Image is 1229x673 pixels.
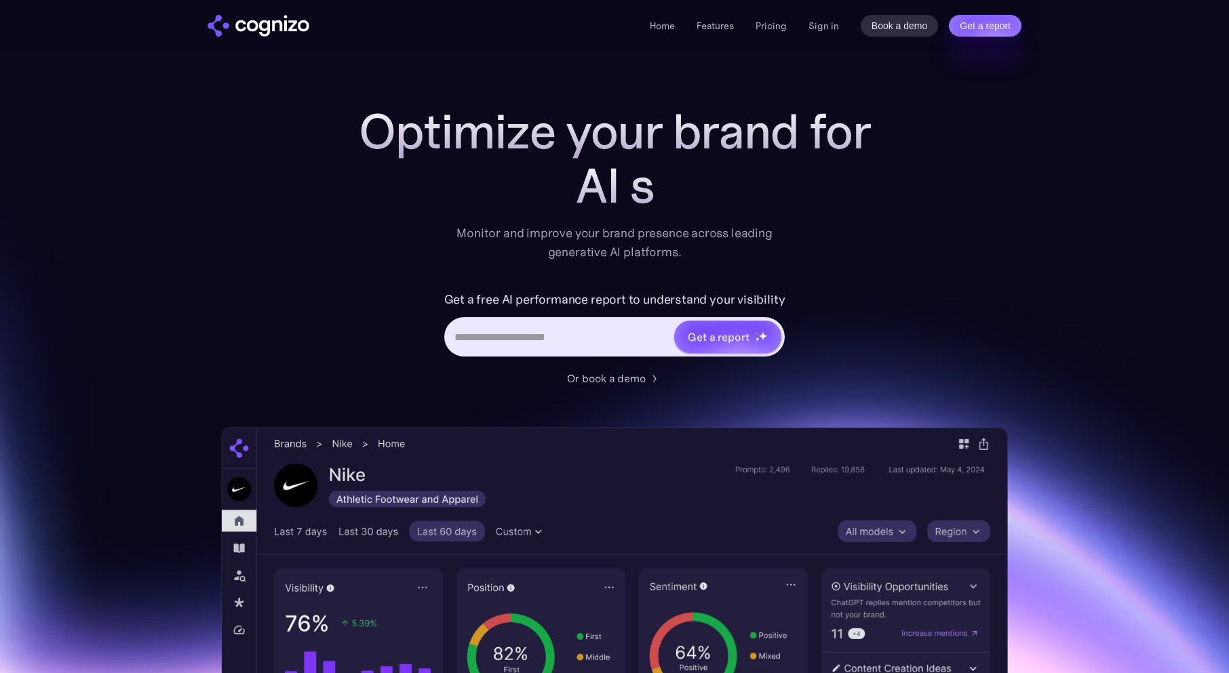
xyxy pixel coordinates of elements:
div: Monitor and improve your brand presence across leading generative AI platforms. [448,224,781,262]
a: Book a demo [861,15,939,37]
div: Get a report [688,329,749,345]
img: star [758,331,767,340]
div: AI s [343,159,886,213]
a: Features [697,20,734,32]
a: Pricing [756,20,787,32]
a: Get a report [949,15,1021,37]
img: star [755,337,760,342]
img: star [755,332,757,334]
div: Or book a demo [567,370,646,386]
a: Or book a demo [567,370,662,386]
a: Sign in [808,18,839,34]
form: Hero URL Input Form [444,289,785,363]
img: cognizo logo [208,15,309,37]
a: home [208,15,309,37]
a: Get a reportstarstarstar [673,319,783,354]
label: Get a free AI performance report to understand your visibility [444,289,785,310]
a: Home [650,20,675,32]
h1: Optimize your brand for [343,104,886,159]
